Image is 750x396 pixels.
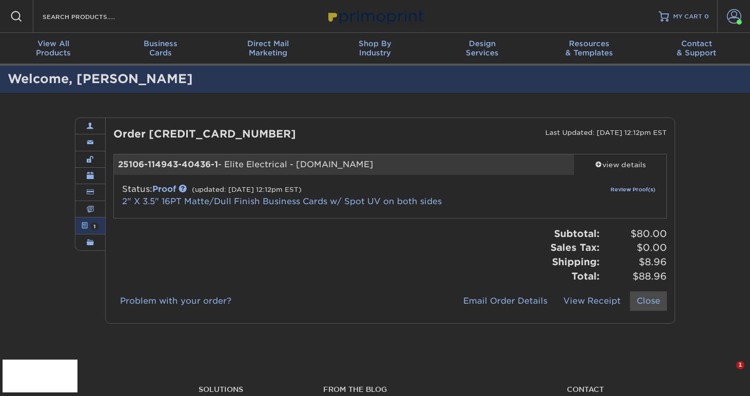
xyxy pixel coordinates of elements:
[557,291,627,311] a: View Receipt
[545,129,667,136] small: Last Updated: [DATE] 12:12pm EST
[552,256,600,267] strong: Shipping:
[152,184,176,194] a: Proof
[536,33,643,66] a: Resources& Templates
[107,33,214,66] a: BusinessCards
[736,361,744,369] span: 1
[536,39,643,48] span: Resources
[567,385,725,394] a: Contact
[324,5,426,27] img: Primoprint
[571,270,600,282] strong: Total:
[214,39,322,48] span: Direct Mail
[107,39,214,57] div: Cards
[323,385,539,394] h4: From the Blog
[106,126,390,142] div: Order [CREDIT_CARD_NUMBER]
[643,39,750,57] div: & Support
[643,39,750,48] span: Contact
[630,291,667,311] a: Close
[457,291,554,311] a: Email Order Details
[554,228,600,239] strong: Subtotal:
[428,39,536,48] span: Design
[192,186,302,193] small: (updated: [DATE] 12:12pm EST)
[214,33,322,66] a: Direct MailMarketing
[322,39,429,48] span: Shop By
[90,223,99,230] span: 1
[550,242,600,253] strong: Sales Tax:
[25,385,183,394] h4: Resources
[574,154,666,175] a: view details
[428,33,536,66] a: DesignServices
[715,361,740,386] iframe: Intercom live chat
[603,269,667,284] span: $88.96
[704,13,709,20] span: 0
[536,39,643,57] div: & Templates
[114,183,482,208] div: Status:
[114,154,575,175] div: - Elite Electrical - [DOMAIN_NAME]
[122,196,442,206] a: 2" X 3.5" 16PT Matte/Dull Finish Business Cards w/ Spot UV on both sides
[603,241,667,255] span: $0.00
[118,160,218,169] strong: 25106-114943-40436-1
[608,183,658,196] a: Review Proof(s)
[673,12,702,21] span: MY CART
[322,39,429,57] div: Industry
[603,227,667,241] span: $80.00
[113,291,238,311] a: Problem with your order?
[603,255,667,269] span: $8.96
[214,39,322,57] div: Marketing
[107,39,214,48] span: Business
[322,33,429,66] a: Shop ByIndustry
[199,385,307,394] h4: Solutions
[75,217,105,234] a: 1
[428,39,536,57] div: Services
[643,33,750,66] a: Contact& Support
[574,160,666,170] div: view details
[42,10,142,23] input: SEARCH PRODUCTS.....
